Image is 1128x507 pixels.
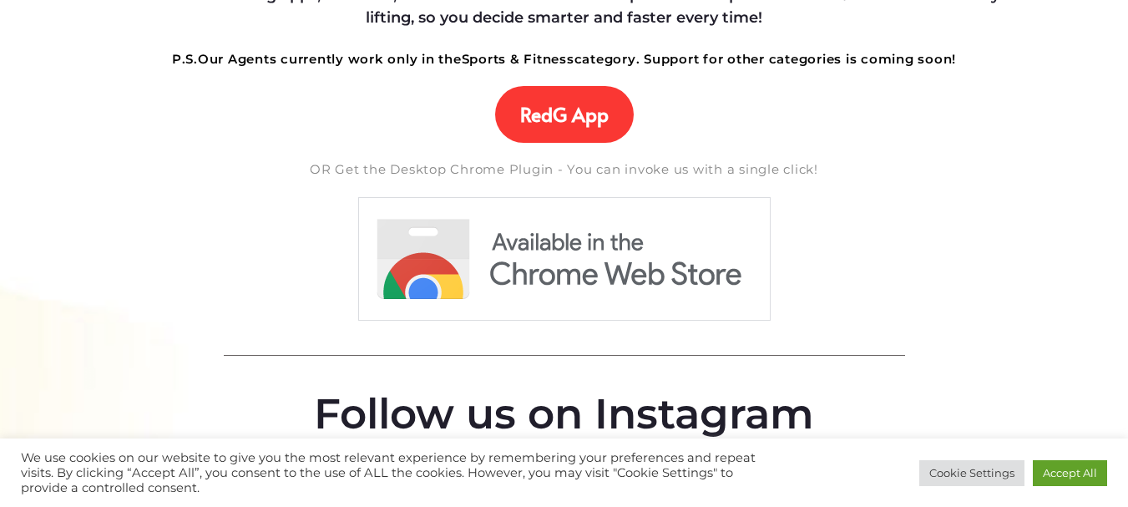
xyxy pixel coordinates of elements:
[462,51,574,67] strong: Sports & Fitness
[495,86,634,143] a: RedG App
[172,51,956,67] strong: Our Agents currently work only in the category. Support for other categories is coming soon!
[520,103,609,126] span: RedG App
[1033,460,1107,486] a: Accept All
[172,51,198,67] strong: P.S.
[919,460,1024,486] a: Cookie Settings
[21,450,782,495] div: We use cookies on our website to give you the most relevant experience by remembering your prefer...
[110,389,1019,439] h2: Follow us on Instagram
[357,196,771,322] img: RedGorillas Shopping App!
[110,160,1019,180] h5: OR Get the Desktop Chrome Plugin - You can invoke us with a single click!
